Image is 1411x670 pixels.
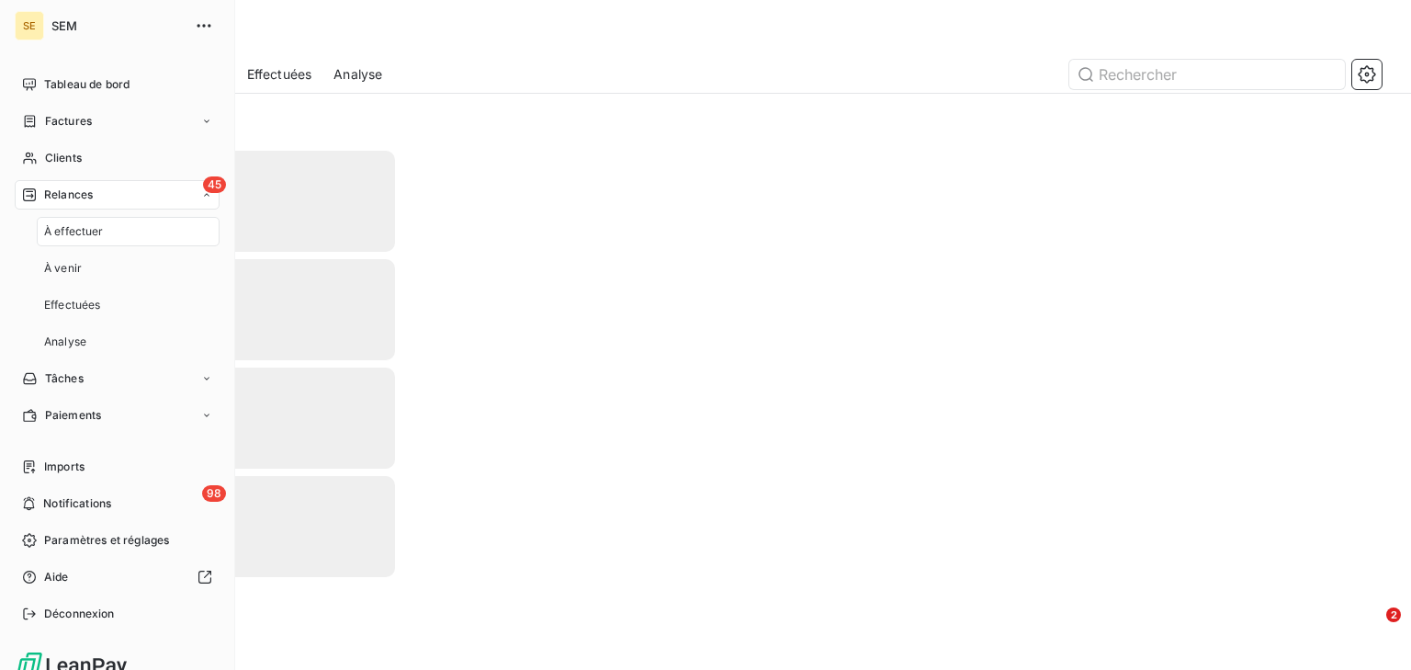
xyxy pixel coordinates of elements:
[44,334,86,350] span: Analyse
[203,176,226,193] span: 45
[44,187,93,203] span: Relances
[44,223,104,240] span: À effectuer
[44,297,101,313] span: Effectuées
[15,562,220,592] a: Aide
[51,18,184,33] span: SEM
[45,370,84,387] span: Tâches
[45,407,101,424] span: Paiements
[43,495,111,512] span: Notifications
[44,569,69,585] span: Aide
[1069,60,1345,89] input: Rechercher
[44,260,82,277] span: À venir
[44,76,130,93] span: Tableau de bord
[44,606,115,622] span: Déconnexion
[247,65,312,84] span: Effectuées
[44,459,85,475] span: Imports
[15,11,44,40] div: SE
[333,65,382,84] span: Analyse
[202,485,226,502] span: 98
[45,150,82,166] span: Clients
[1349,608,1393,652] iframe: Intercom live chat
[44,532,169,549] span: Paramètres et réglages
[45,113,92,130] span: Factures
[1386,608,1401,622] span: 2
